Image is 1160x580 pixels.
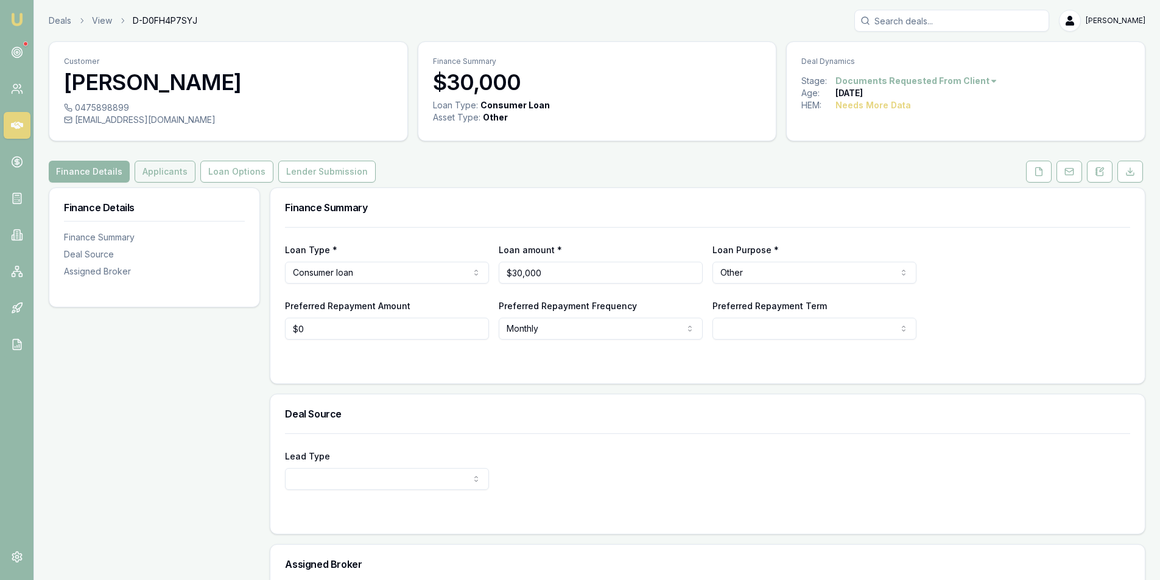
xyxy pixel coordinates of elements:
[801,99,835,111] div: HEM:
[64,231,245,243] div: Finance Summary
[480,99,550,111] div: Consumer Loan
[854,10,1049,32] input: Search deals
[285,318,489,340] input: $
[835,99,911,111] div: Needs More Data
[132,161,198,183] a: Applicants
[198,161,276,183] a: Loan Options
[64,57,393,66] p: Customer
[712,245,779,255] label: Loan Purpose *
[801,75,835,87] div: Stage:
[285,301,410,311] label: Preferred Repayment Amount
[64,203,245,212] h3: Finance Details
[64,102,393,114] div: 0475898899
[10,12,24,27] img: emu-icon-u.png
[49,161,132,183] a: Finance Details
[801,57,1130,66] p: Deal Dynamics
[49,15,71,27] a: Deals
[285,245,337,255] label: Loan Type *
[64,248,245,260] div: Deal Source
[285,409,1130,419] h3: Deal Source
[801,87,835,99] div: Age:
[64,70,393,94] h3: [PERSON_NAME]
[835,75,998,87] button: Documents Requested From Client
[499,301,637,311] label: Preferred Repayment Frequency
[49,161,130,183] button: Finance Details
[1086,16,1145,26] span: [PERSON_NAME]
[499,245,562,255] label: Loan amount *
[433,57,762,66] p: Finance Summary
[135,161,195,183] button: Applicants
[433,99,478,111] div: Loan Type:
[483,111,508,124] div: Other
[285,203,1130,212] h3: Finance Summary
[278,161,376,183] button: Lender Submission
[64,114,393,126] div: [EMAIL_ADDRESS][DOMAIN_NAME]
[285,451,330,461] label: Lead Type
[92,15,112,27] a: View
[499,262,703,284] input: $
[276,161,378,183] a: Lender Submission
[49,15,197,27] nav: breadcrumb
[133,15,197,27] span: D-D0FH4P7SYJ
[285,559,1130,569] h3: Assigned Broker
[64,265,245,278] div: Assigned Broker
[712,301,827,311] label: Preferred Repayment Term
[200,161,273,183] button: Loan Options
[433,111,480,124] div: Asset Type :
[433,70,762,94] h3: $30,000
[835,87,863,99] div: [DATE]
